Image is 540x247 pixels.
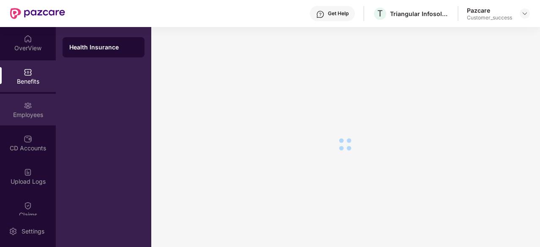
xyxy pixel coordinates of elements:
[9,227,17,236] img: svg+xml;base64,PHN2ZyBpZD0iU2V0dGluZy0yMHgyMCIgeG1sbnM9Imh0dHA6Ly93d3cudzMub3JnLzIwMDAvc3ZnIiB3aW...
[467,14,512,21] div: Customer_success
[24,101,32,110] img: svg+xml;base64,PHN2ZyBpZD0iRW1wbG95ZWVzIiB4bWxucz0iaHR0cDovL3d3dy53My5vcmcvMjAwMC9zdmciIHdpZHRoPS...
[24,68,32,76] img: svg+xml;base64,PHN2ZyBpZD0iQmVuZWZpdHMiIHhtbG5zPSJodHRwOi8vd3d3LnczLm9yZy8yMDAwL3N2ZyIgd2lkdGg9Ij...
[24,135,32,143] img: svg+xml;base64,PHN2ZyBpZD0iQ0RfQWNjb3VudHMiIGRhdGEtbmFtZT0iQ0QgQWNjb3VudHMiIHhtbG5zPSJodHRwOi8vd3...
[390,10,449,18] div: Triangular Infosolutions Private Limited
[10,8,65,19] img: New Pazcare Logo
[377,8,383,19] span: T
[19,227,47,236] div: Settings
[467,6,512,14] div: Pazcare
[24,35,32,43] img: svg+xml;base64,PHN2ZyBpZD0iSG9tZSIgeG1sbnM9Imh0dHA6Ly93d3cudzMub3JnLzIwMDAvc3ZnIiB3aWR0aD0iMjAiIG...
[328,10,349,17] div: Get Help
[24,201,32,210] img: svg+xml;base64,PHN2ZyBpZD0iQ2xhaW0iIHhtbG5zPSJodHRwOi8vd3d3LnczLm9yZy8yMDAwL3N2ZyIgd2lkdGg9IjIwIi...
[69,43,138,52] div: Health Insurance
[316,10,325,19] img: svg+xml;base64,PHN2ZyBpZD0iSGVscC0zMngzMiIgeG1sbnM9Imh0dHA6Ly93d3cudzMub3JnLzIwMDAvc3ZnIiB3aWR0aD...
[24,168,32,176] img: svg+xml;base64,PHN2ZyBpZD0iVXBsb2FkX0xvZ3MiIGRhdGEtbmFtZT0iVXBsb2FkIExvZ3MiIHhtbG5zPSJodHRwOi8vd3...
[521,10,528,17] img: svg+xml;base64,PHN2ZyBpZD0iRHJvcGRvd24tMzJ4MzIiIHhtbG5zPSJodHRwOi8vd3d3LnczLm9yZy8yMDAwL3N2ZyIgd2...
